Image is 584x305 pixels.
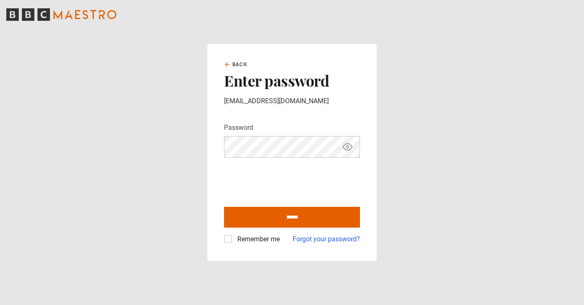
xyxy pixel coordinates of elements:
svg: BBC Maestro [6,8,116,21]
span: Back [232,61,247,68]
button: Show password [340,140,355,154]
label: Remember me [234,234,280,244]
label: Password [224,123,253,133]
p: [EMAIL_ADDRESS][DOMAIN_NAME] [224,96,360,106]
iframe: reCAPTCHA [224,164,350,197]
a: Forgot your password? [293,234,360,244]
h2: Enter password [224,72,360,89]
a: Back [224,61,247,68]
